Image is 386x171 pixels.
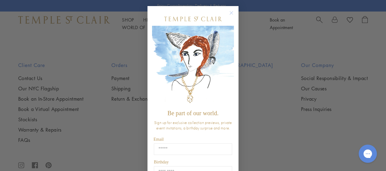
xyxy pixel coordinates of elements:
img: Temple St. Clair [164,17,222,21]
button: Close dialog [231,12,238,20]
span: Sign up for exclusive collection previews, private event invitations, a birthday surprise and more. [154,120,232,131]
iframe: Gorgias live chat messenger [356,142,380,165]
input: Email [154,143,232,155]
img: c4a9eb12-d91a-4d4a-8ee0-386386f4f338.jpeg [152,26,234,107]
span: Birthday [154,160,169,164]
span: Email [154,137,164,142]
span: Be part of our world. [168,110,218,116]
